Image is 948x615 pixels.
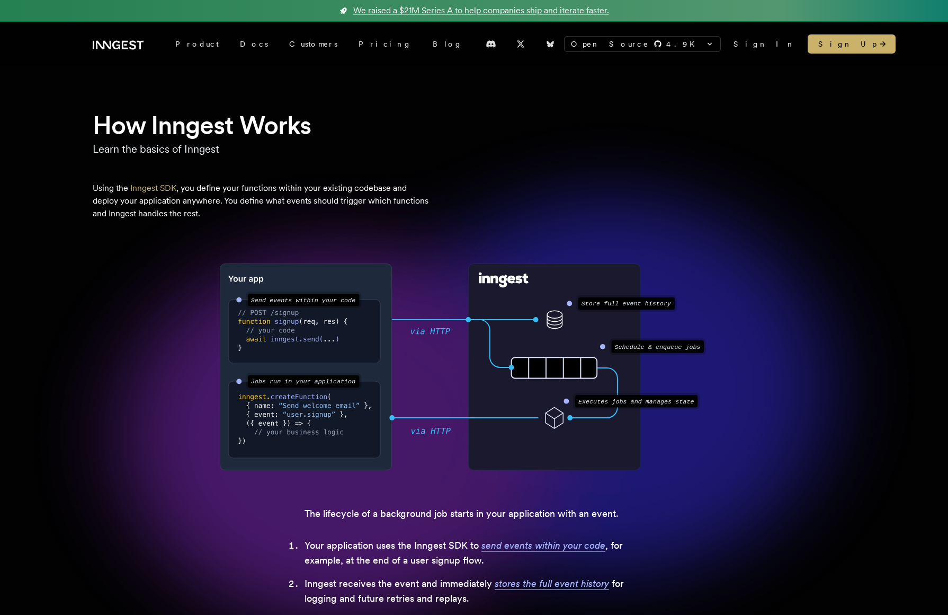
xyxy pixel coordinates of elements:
a: Sign Up [808,34,896,54]
li: Your application uses the Inngest SDK to , for example, at the end of a user signup flow. [305,538,643,568]
a: Blog [422,34,473,54]
p: Using the , you define your functions within your existing codebase and deploy your application a... [93,182,432,220]
p: Learn the basics of Inngest [93,142,855,156]
text: Send events within your code [251,297,355,304]
span: stores the full event history [495,578,609,589]
span: We raised a $21M Series A to help companies ship and iterate faster. [353,4,609,17]
a: Customers [279,34,348,54]
a: Pricing [348,34,422,54]
span: Open Source [571,39,649,49]
text: Store full event history [582,301,672,308]
a: X [509,36,532,52]
a: Discord [479,36,503,52]
p: The lifecycle of a background job starts in your application with an event. [305,506,643,521]
div: Product [165,34,229,54]
li: Inngest receives the event and immediately for logging and future retries and replays. [305,576,643,606]
h1: How Inngest Works [93,109,855,142]
text: Executes jobs and manages state [578,398,694,406]
a: Inngest SDK [130,183,176,193]
text: Schedule & enqueue jobs [614,344,700,351]
span: 4.9 K [666,39,701,49]
text: Jobs run in your application [251,379,355,386]
a: Docs [229,34,279,54]
span: send events within your code [481,540,605,551]
a: Bluesky [539,36,562,52]
a: Sign In [734,39,795,49]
